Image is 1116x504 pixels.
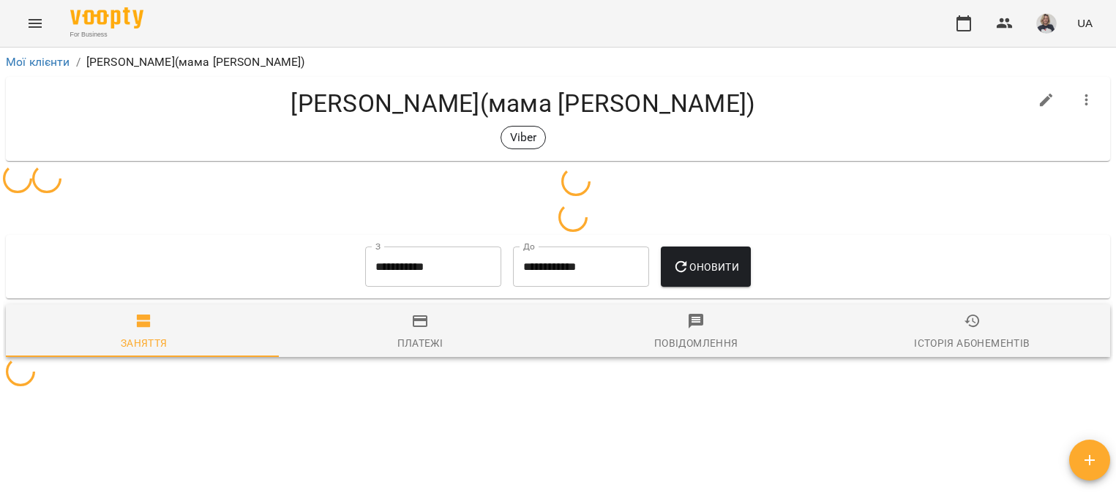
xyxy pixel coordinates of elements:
img: 60ff81f660890b5dd62a0e88b2ac9d82.jpg [1036,13,1057,34]
span: Оновити [673,258,739,276]
button: Menu [18,6,53,41]
span: UA [1077,15,1093,31]
div: Історія абонементів [914,334,1030,352]
div: Viber [501,126,547,149]
button: Оновити [661,247,751,287]
img: Voopty Logo [70,7,143,29]
div: Заняття [121,334,168,352]
li: / [76,53,80,71]
div: Платежі [397,334,443,352]
button: UA [1071,10,1098,37]
a: Мої клієнти [6,55,70,69]
nav: breadcrumb [6,53,1110,71]
div: Повідомлення [654,334,738,352]
p: Viber [510,129,537,146]
p: [PERSON_NAME](мама [PERSON_NAME]) [86,53,305,71]
h4: [PERSON_NAME](мама [PERSON_NAME]) [18,89,1029,119]
span: For Business [70,30,143,40]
